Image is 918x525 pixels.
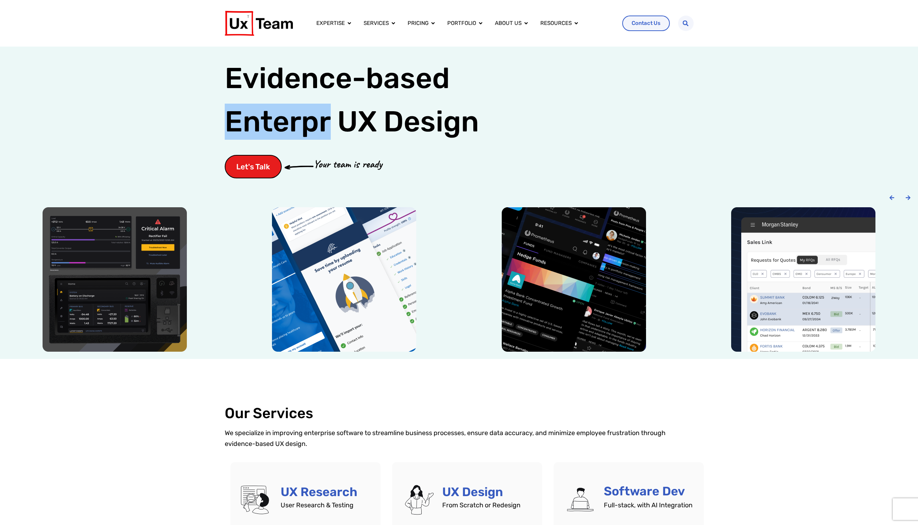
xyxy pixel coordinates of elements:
img: Power conversion company hardware UI device ux design [43,207,187,352]
img: SHC medical job application mobile app [272,207,416,352]
p: We specialize in improving enterprise software to streamline business processes, ensure data accu... [225,428,694,449]
a: Let's Talk [225,155,282,178]
div: 4 / 6 [696,207,911,352]
img: arrow-cta [285,165,313,169]
div: 2 / 6 [237,207,452,352]
span: Let's Talk [236,163,270,170]
nav: Menu [311,16,616,30]
h3: UX Research [281,486,371,498]
h1: Evidence-based [225,57,479,143]
div: Carousel [7,207,911,352]
a: Services [364,19,389,27]
p: Your team is ready [313,156,382,172]
div: Menu Toggle [311,16,616,30]
p: From Scratch or Redesign [442,503,533,508]
h2: Our Services [225,405,694,422]
a: Contact Us [622,16,670,31]
div: 3 / 6 [466,207,681,352]
a: Expertise [316,19,345,27]
img: UX Team Logo [225,11,293,36]
a: Portfolio [447,19,476,27]
div: Search [678,16,694,31]
img: Prometheus alts social media mobile app design [502,207,646,352]
img: Morgan Stanley trading floor application design [731,207,875,352]
h3: UX Design [442,486,533,498]
div: 1 / 6 [7,207,222,352]
span: Enterpr [225,104,331,140]
a: Pricing [408,19,429,27]
a: Resources [540,19,572,27]
p: Full-stack, with AI Integration [604,502,694,509]
div: Previous slide [889,195,895,200]
p: User Research & Testing [281,503,371,508]
span: Contact Us [632,21,660,26]
a: About us [495,19,522,27]
div: Next slide [905,195,911,200]
span: UX Design [337,104,479,140]
h3: Software Dev [604,485,694,498]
